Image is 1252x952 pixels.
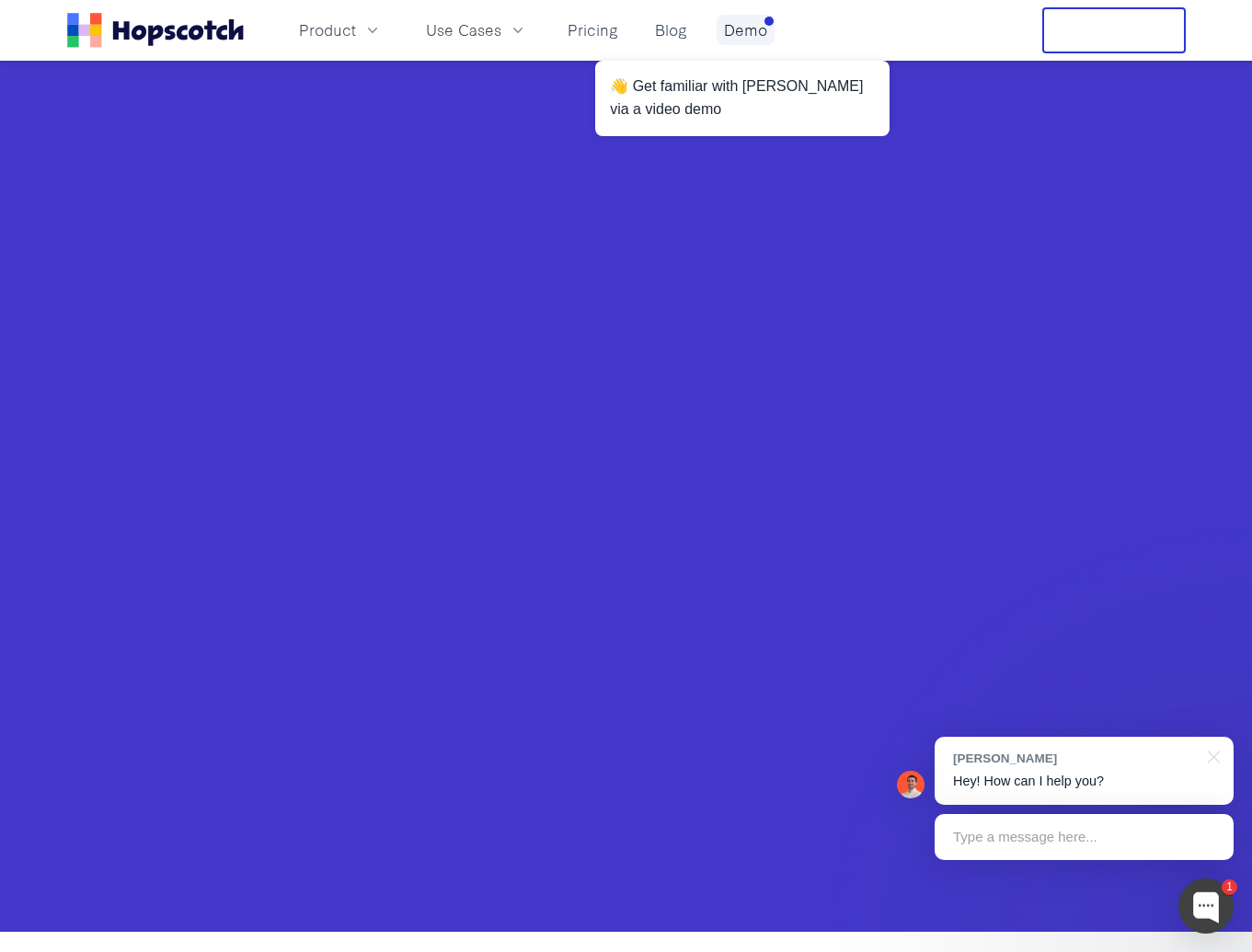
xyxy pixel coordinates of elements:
iframe: Hopscotch live demo [126,30,1127,840]
p: 👋 Get familiar with [PERSON_NAME] via a video demo [610,75,875,121]
button: Use Cases [415,15,538,45]
img: Mark Spera [897,771,925,798]
p: Hey! How can I help you? [953,772,1215,791]
a: Pricing [560,15,626,45]
a: Blog [648,15,695,45]
span: Product [299,18,356,41]
button: Product [288,15,393,45]
a: Home [67,13,244,48]
button: Free Trial [1042,7,1186,53]
a: Demo [717,15,775,45]
span: Use Cases [426,18,501,41]
div: 1 [1222,879,1237,895]
div: [PERSON_NAME] [953,750,1197,767]
div: Type a message here... [935,814,1234,860]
